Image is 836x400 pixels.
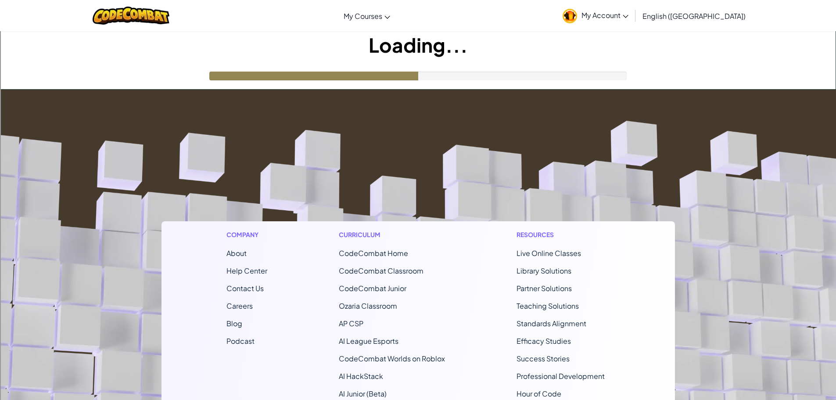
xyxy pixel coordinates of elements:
[339,4,395,28] a: My Courses
[558,2,633,29] a: My Account
[581,11,628,20] span: My Account
[642,11,746,21] span: English ([GEOGRAPHIC_DATA])
[638,4,750,28] a: English ([GEOGRAPHIC_DATA])
[344,11,382,21] span: My Courses
[563,9,577,23] img: avatar
[93,7,169,25] img: CodeCombat logo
